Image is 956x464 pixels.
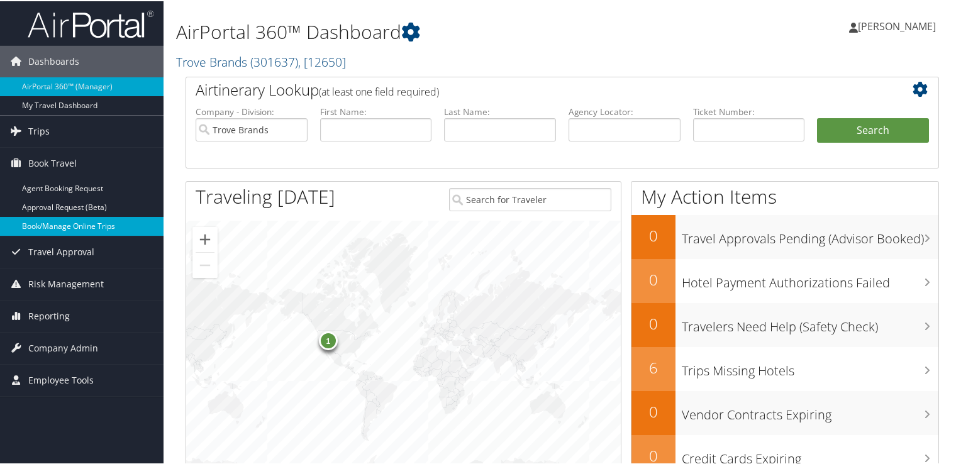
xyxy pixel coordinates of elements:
[631,224,675,245] h2: 0
[319,84,439,97] span: (at least one field required)
[28,331,98,363] span: Company Admin
[631,258,938,302] a: 0Hotel Payment Authorizations Failed
[250,52,298,69] span: ( 301637 )
[631,268,675,289] h2: 0
[444,104,556,117] label: Last Name:
[298,52,346,69] span: , [ 12650 ]
[196,182,335,209] h1: Traveling [DATE]
[28,8,153,38] img: airportal-logo.png
[631,356,675,377] h2: 6
[28,299,70,331] span: Reporting
[176,18,691,44] h1: AirPortal 360™ Dashboard
[682,311,938,334] h3: Travelers Need Help (Safety Check)
[192,226,218,251] button: Zoom in
[28,45,79,76] span: Dashboards
[817,117,929,142] button: Search
[176,52,346,69] a: Trove Brands
[631,312,675,333] h2: 0
[631,182,938,209] h1: My Action Items
[682,355,938,378] h3: Trips Missing Hotels
[28,114,50,146] span: Trips
[631,302,938,346] a: 0Travelers Need Help (Safety Check)
[858,18,936,32] span: [PERSON_NAME]
[693,104,805,117] label: Ticket Number:
[631,400,675,421] h2: 0
[631,390,938,434] a: 0Vendor Contracts Expiring
[192,251,218,277] button: Zoom out
[682,399,938,423] h3: Vendor Contracts Expiring
[682,223,938,246] h3: Travel Approvals Pending (Advisor Booked)
[28,363,94,395] span: Employee Tools
[449,187,611,210] input: Search for Traveler
[849,6,948,44] a: [PERSON_NAME]
[631,214,938,258] a: 0Travel Approvals Pending (Advisor Booked)
[320,104,432,117] label: First Name:
[631,346,938,390] a: 6Trips Missing Hotels
[28,235,94,267] span: Travel Approval
[682,267,938,290] h3: Hotel Payment Authorizations Failed
[319,330,338,349] div: 1
[28,267,104,299] span: Risk Management
[196,104,308,117] label: Company - Division:
[196,78,866,99] h2: Airtinerary Lookup
[28,146,77,178] span: Book Travel
[569,104,681,117] label: Agency Locator:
